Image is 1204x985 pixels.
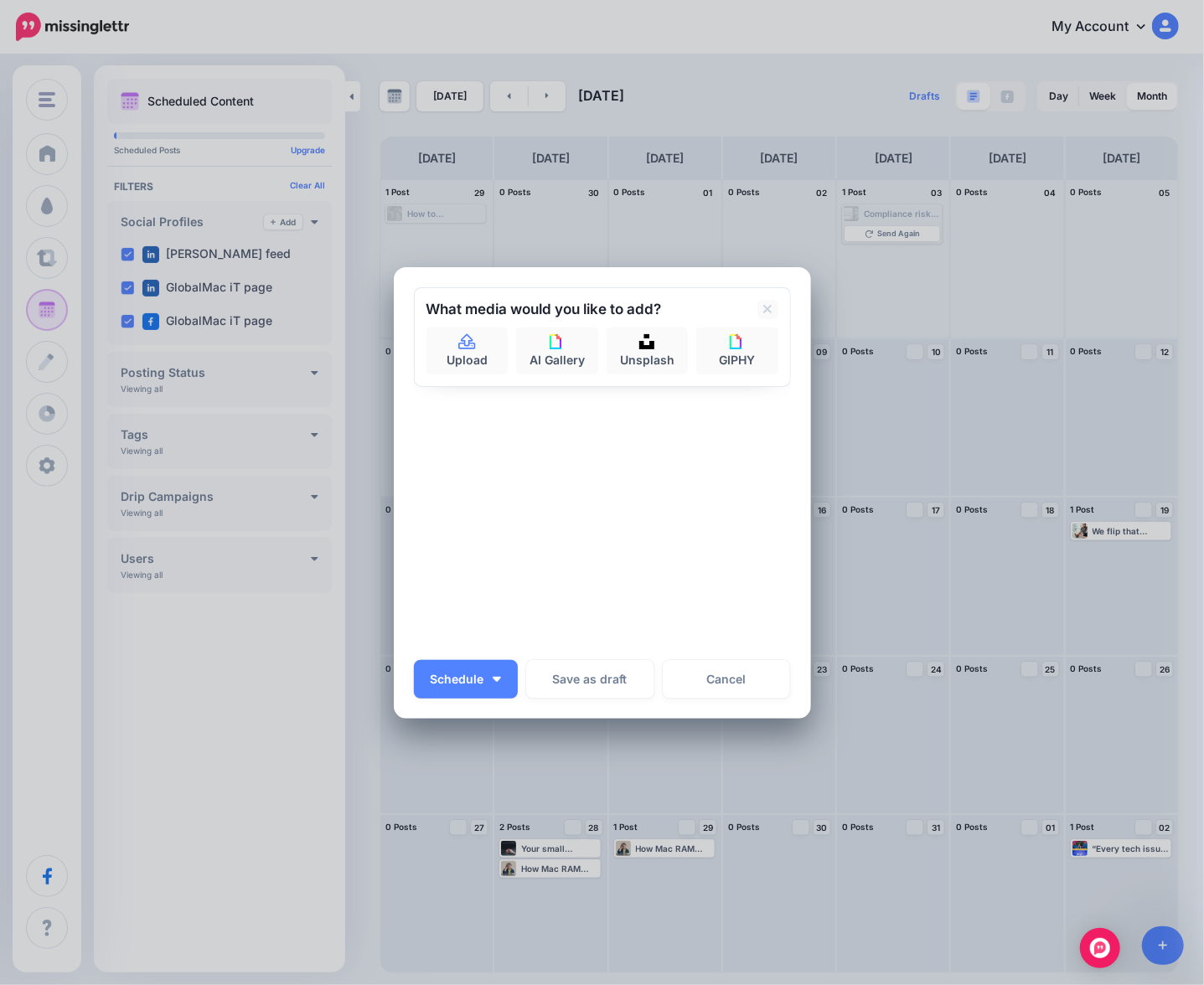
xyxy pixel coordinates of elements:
[526,660,654,699] button: Save as draft
[493,677,501,682] img: arrow-down-white.png
[414,660,518,699] button: Schedule
[607,327,689,374] a: Unsplash
[663,660,791,699] a: Cancel
[730,334,745,349] img: icon-giphy-square.png
[550,334,565,349] img: icon-giphy-square.png
[431,673,484,685] span: Schedule
[426,302,662,317] h2: What media would you like to add?
[516,327,598,374] a: AI Gallery
[426,327,509,374] a: Upload
[696,327,778,374] a: GIPHY
[1080,928,1120,968] div: Open Intercom Messenger
[639,334,654,349] img: icon-unsplash-square.png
